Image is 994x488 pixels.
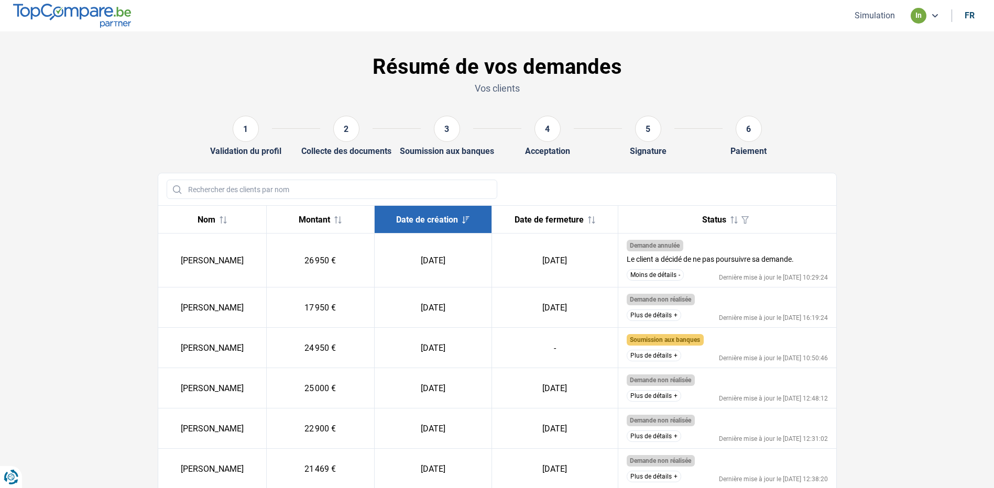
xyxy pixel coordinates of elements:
[630,457,691,464] span: Demande non réalisée
[702,215,726,225] span: Status
[491,408,618,449] td: [DATE]
[158,368,267,408] td: [PERSON_NAME]
[299,215,330,225] span: Montant
[719,436,828,442] div: Dernière mise à jour le [DATE] 12:31:02
[719,355,828,361] div: Dernière mise à jour le [DATE] 10:50:46
[434,116,460,142] div: 3
[719,274,828,281] div: Dernière mise à jour le [DATE] 10:29:24
[375,408,491,449] td: [DATE]
[375,234,491,287] td: [DATE]
[266,368,375,408] td: 25 000 €
[635,116,661,142] div: 5
[911,8,926,24] div: in
[851,10,898,21] button: Simulation
[198,215,215,225] span: Nom
[158,328,267,368] td: [PERSON_NAME]
[627,471,681,482] button: Plus de détails
[491,234,618,287] td: [DATE]
[333,116,359,142] div: 2
[301,146,391,156] div: Collecte des documents
[13,4,131,27] img: TopCompare.be
[965,10,975,20] div: fr
[736,116,762,142] div: 6
[266,234,375,287] td: 26 950 €
[719,395,828,402] div: Dernière mise à jour le [DATE] 12:48:12
[158,234,267,287] td: [PERSON_NAME]
[627,309,681,321] button: Plus de détails
[630,336,700,343] span: Soumission aux banques
[400,146,494,156] div: Soumission aux banques
[627,256,794,263] div: Le client a décidé de ne pas poursuivre sa demande.
[233,116,259,142] div: 1
[630,376,691,384] span: Demande non réalisée
[627,350,681,361] button: Plus de détails
[491,368,618,408] td: [DATE]
[266,287,375,328] td: 17 950 €
[396,215,458,225] span: Date de création
[491,287,618,328] td: [DATE]
[375,328,491,368] td: [DATE]
[266,328,375,368] td: 24 950 €
[158,287,267,328] td: [PERSON_NAME]
[627,269,684,281] button: Moins de détails
[158,408,267,449] td: [PERSON_NAME]
[491,328,618,368] td: -
[525,146,570,156] div: Acceptation
[210,146,281,156] div: Validation du profil
[630,296,691,303] span: Demande non réalisée
[515,215,584,225] span: Date de fermeture
[375,287,491,328] td: [DATE]
[158,82,837,95] p: Vos clients
[630,242,680,249] span: Demande annulée
[375,368,491,408] td: [DATE]
[534,116,561,142] div: 4
[719,476,828,482] div: Dernière mise à jour le [DATE] 12:38:20
[719,315,828,321] div: Dernière mise à jour le [DATE] 16:19:24
[630,417,691,424] span: Demande non réalisée
[730,146,767,156] div: Paiement
[627,430,681,442] button: Plus de détails
[158,54,837,80] h1: Résumé de vos demandes
[266,408,375,449] td: 22 900 €
[627,390,681,402] button: Plus de détails
[167,180,497,199] input: Rechercher des clients par nom
[630,146,667,156] div: Signature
